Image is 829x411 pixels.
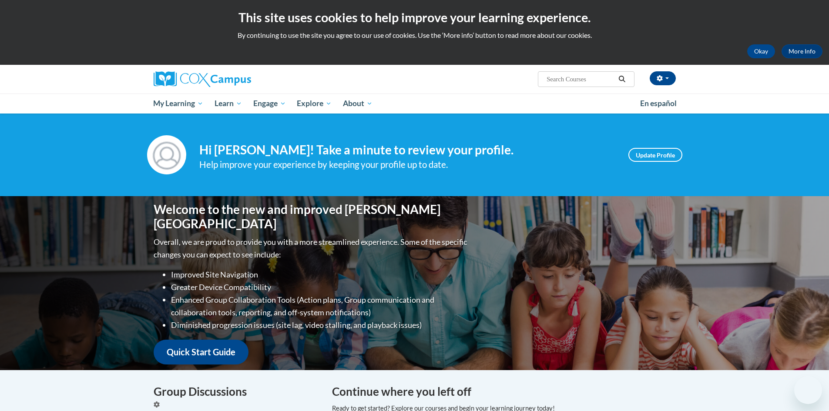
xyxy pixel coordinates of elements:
[546,74,615,84] input: Search Courses
[199,143,615,157] h4: Hi [PERSON_NAME]! Take a minute to review your profile.
[171,268,469,281] li: Improved Site Navigation
[640,99,677,108] span: En español
[337,94,378,114] a: About
[615,74,628,84] button: Search
[154,71,319,87] a: Cox Campus
[253,98,286,109] span: Engage
[154,71,251,87] img: Cox Campus
[782,44,822,58] a: More Info
[171,281,469,294] li: Greater Device Compatibility
[747,44,775,58] button: Okay
[153,98,203,109] span: My Learning
[215,98,242,109] span: Learn
[248,94,292,114] a: Engage
[171,319,469,331] li: Diminished progression issues (site lag, video stalling, and playback issues)
[634,94,682,113] a: En español
[291,94,337,114] a: Explore
[297,98,332,109] span: Explore
[332,383,676,400] h4: Continue where you left off
[141,94,689,114] div: Main menu
[209,94,248,114] a: Learn
[154,340,248,364] a: Quick Start Guide
[7,30,822,40] p: By continuing to use the site you agree to our use of cookies. Use the ‘More info’ button to read...
[650,71,676,85] button: Account Settings
[171,294,469,319] li: Enhanced Group Collaboration Tools (Action plans, Group communication and collaboration tools, re...
[147,135,186,174] img: Profile Image
[199,157,615,172] div: Help improve your experience by keeping your profile up to date.
[794,376,822,404] iframe: Button to launch messaging window
[628,148,682,162] a: Update Profile
[343,98,373,109] span: About
[154,236,469,261] p: Overall, we are proud to provide you with a more streamlined experience. Some of the specific cha...
[7,9,822,26] h2: This site uses cookies to help improve your learning experience.
[154,383,319,400] h4: Group Discussions
[148,94,209,114] a: My Learning
[154,202,469,231] h1: Welcome to the new and improved [PERSON_NAME][GEOGRAPHIC_DATA]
